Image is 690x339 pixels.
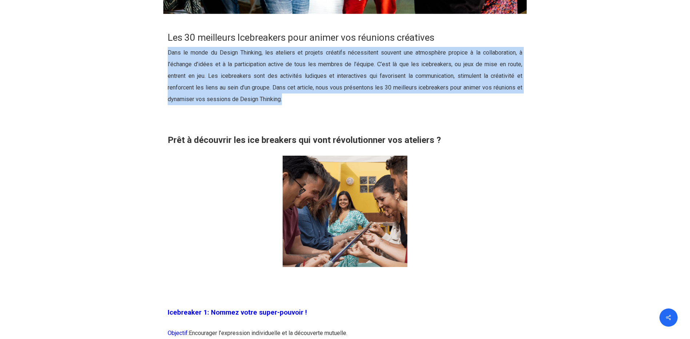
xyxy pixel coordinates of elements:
span: Icebreaker 1: Nommez votre super-pouvoir ! [168,308,307,316]
h3: Les 30 meilleurs Icebreakers pour animer vos réunions créatives [168,31,522,44]
strong: Prêt à découvrir les ice breakers qui vont révolutionner vos ateliers ? [168,135,441,145]
span: Objectif: [168,330,189,336]
p: Dans le monde du Design Thinking, les ateliers et projets créatifs nécessitent souvent une atmosp... [168,47,522,114]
